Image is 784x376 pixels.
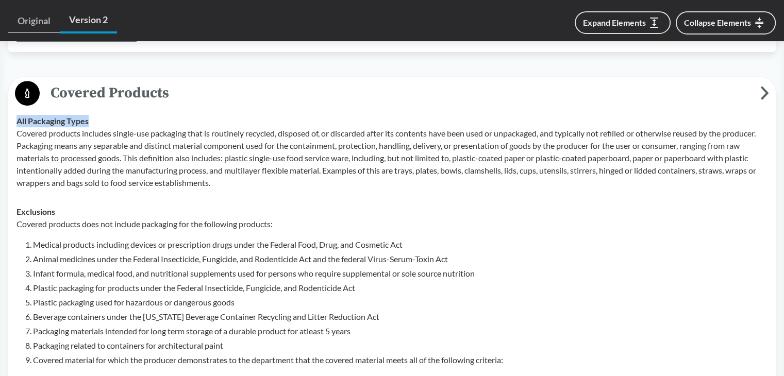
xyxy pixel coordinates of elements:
[33,339,768,352] li: Packaging related to containers for architectural paint
[16,32,137,42] a: ViewBillonGovernment Website
[8,9,60,33] a: Original
[40,81,760,105] span: Covered Products
[16,218,768,230] p: Covered products does not include packaging for the following products:
[676,11,776,35] button: Collapse Elements
[33,267,768,280] li: Infant formula, medical food, and nutritional supplements used for persons who require supplement...
[12,80,772,107] button: Covered Products
[33,238,768,251] li: Medical products including devices or prescription drugs under the Federal Food, Drug, and Cosmet...
[575,11,671,34] button: Expand Elements
[33,296,768,309] li: Plastic packaging used for hazardous or dangerous goods
[33,325,768,337] li: Packaging materials intended for long term storage of a durable product for atleast 5 years
[16,207,55,216] strong: Exclusions
[16,116,89,126] strong: All Packaging Types
[33,282,768,294] li: Plastic packaging for products under the Federal Insecticide, Fungicide, and Rodenticide Act
[33,253,768,265] li: Animal medicines under the Federal Insecticide, Fungicide, and Rodenticide Act and the federal Vi...
[60,8,117,33] a: Version 2
[33,354,768,366] li: Covered material for which the producer demonstrates to the department that the covered material ...
[16,127,768,189] p: Covered products includes single-use packaging that is routinely recycled, disposed of, or discar...
[33,311,768,323] li: Beverage containers under the [US_STATE] Beverage Container Recycling and Litter Reduction Act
